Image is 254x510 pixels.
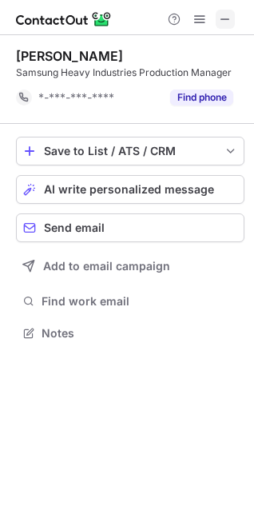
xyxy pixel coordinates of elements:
span: AI write personalized message [44,183,214,196]
button: Find work email [16,290,244,313]
div: Save to List / ATS / CRM [44,145,216,157]
button: Reveal Button [170,90,233,106]
button: AI write personalized message [16,175,244,204]
span: Notes [42,326,238,341]
button: Notes [16,322,244,345]
button: Send email [16,213,244,242]
div: [PERSON_NAME] [16,48,123,64]
button: Add to email campaign [16,252,244,281]
span: Find work email [42,294,238,309]
button: save-profile-one-click [16,137,244,165]
span: Add to email campaign [43,260,170,273]
span: Send email [44,221,105,234]
img: ContactOut v5.3.10 [16,10,112,29]
div: Samsung Heavy Industries Production Manager [16,66,244,80]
